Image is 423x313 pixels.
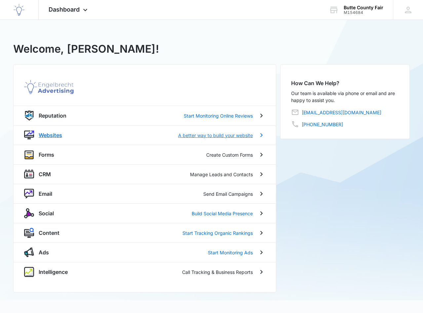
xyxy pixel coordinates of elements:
h1: Welcome, [PERSON_NAME]! [13,41,159,57]
a: formsFormsCreate Custom Forms [14,145,276,164]
img: Engelbrecht Advertising [24,79,74,95]
p: Build Social Media Presence [192,210,253,217]
p: Social [39,209,54,217]
img: website [24,130,34,140]
p: Forms [39,151,54,159]
img: forms [24,150,34,160]
div: account id [344,10,383,15]
p: CRM [39,170,51,178]
div: account name [344,5,383,10]
img: ads [24,247,34,257]
a: crmCRMManage Leads and Contacts [14,164,276,184]
img: social [24,208,34,218]
p: Start Tracking Organic Rankings [182,230,253,236]
a: intelligenceIntelligenceCall Tracking & Business Reports [14,262,276,282]
p: Intelligence [39,268,68,276]
img: crm [24,169,34,179]
p: A better way to build your website [178,132,253,139]
p: Content [39,229,59,237]
p: Reputation [39,112,66,120]
p: Websites [39,131,62,139]
p: Create Custom Forms [206,151,253,158]
p: Start Monitoring Ads [208,249,253,256]
p: Email [39,190,52,198]
a: socialSocialBuild Social Media Presence [14,203,276,223]
span: Dashboard [49,6,80,13]
img: nurture [24,189,34,199]
a: contentContentStart Tracking Organic Rankings [14,223,276,242]
p: Our team is available via phone or email and are happy to assist you. [291,90,399,104]
p: Call Tracking & Business Reports [182,269,253,276]
a: adsAdsStart Monitoring Ads [14,242,276,262]
p: Manage Leads and Contacts [190,171,253,178]
p: Send Email Campaigns [203,190,253,197]
a: [EMAIL_ADDRESS][DOMAIN_NAME] [302,109,381,116]
img: Engelbrecht Advertising [13,4,25,16]
img: reputation [24,111,34,121]
img: content [24,228,34,238]
a: [PHONE_NUMBER] [302,121,343,128]
a: websiteWebsitesA better way to build your website [14,125,276,145]
a: nurtureEmailSend Email Campaigns [14,184,276,203]
a: reputationReputationStart Monitoring Online Reviews [14,106,276,125]
p: Ads [39,248,49,256]
h2: How Can We Help? [291,79,399,87]
img: intelligence [24,267,34,277]
p: Start Monitoring Online Reviews [184,112,253,119]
